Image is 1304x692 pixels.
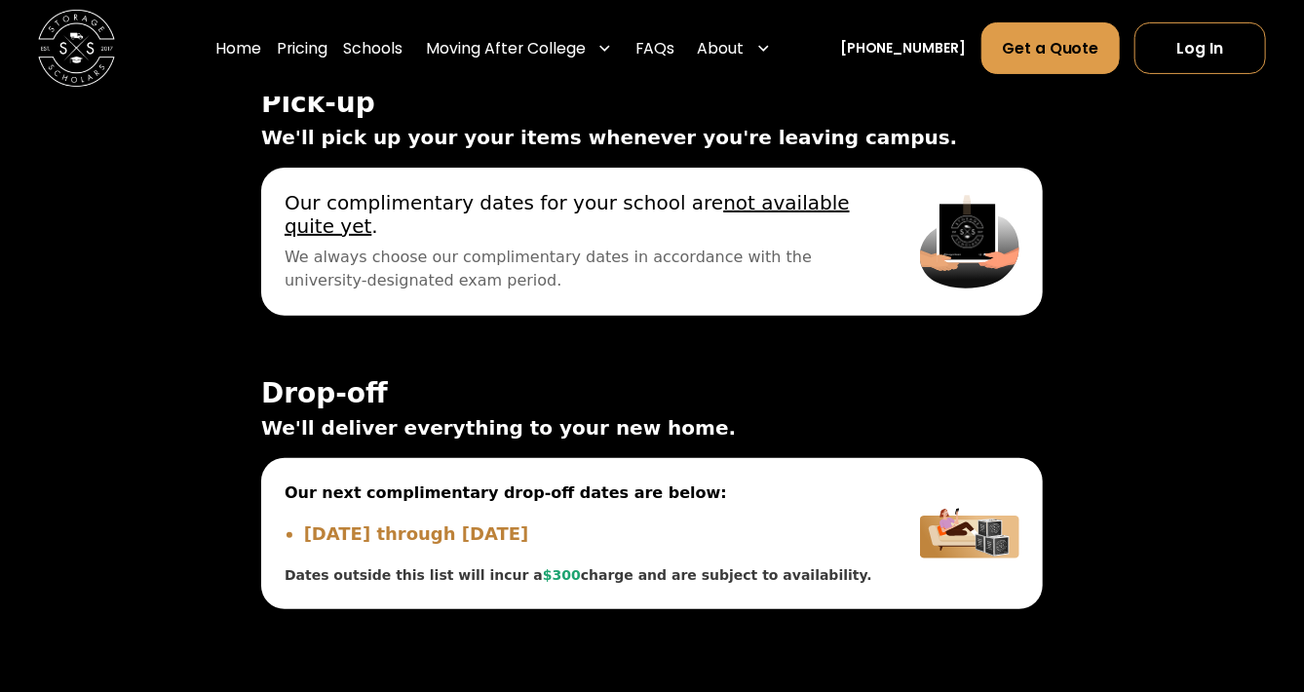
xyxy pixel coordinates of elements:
img: Delivery Image [920,481,1019,587]
span: We'll pick up your your items whenever you're leaving campus. [261,123,1043,152]
span: Pick-up [261,88,1043,119]
a: Log In [1134,22,1265,74]
span: Our complimentary dates for your school are . [285,191,873,238]
div: Dates outside this list will incur a charge and are subject to availability. [285,565,873,586]
span: Our next complimentary drop-off dates are below: [285,481,873,505]
li: [DATE] through [DATE] [304,520,873,547]
a: Home [215,21,261,75]
a: FAQs [635,21,674,75]
a: Schools [343,21,403,75]
u: not available quite yet [285,191,850,238]
a: Get a Quote [981,22,1119,74]
a: home [38,10,115,87]
div: About [698,37,745,60]
img: Storage Scholars main logo [38,10,115,87]
img: Pickup Image [920,191,1019,292]
div: Moving After College [418,21,620,75]
span: $300 [543,567,581,583]
span: We always choose our complimentary dates in accordance with the university-designated exam period. [285,246,873,292]
span: Drop-off [261,378,1043,409]
a: Pricing [277,21,327,75]
span: We'll deliver everything to your new home. [261,413,1043,442]
a: [PHONE_NUMBER] [840,38,966,58]
div: About [690,21,779,75]
div: Moving After College [426,37,586,60]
